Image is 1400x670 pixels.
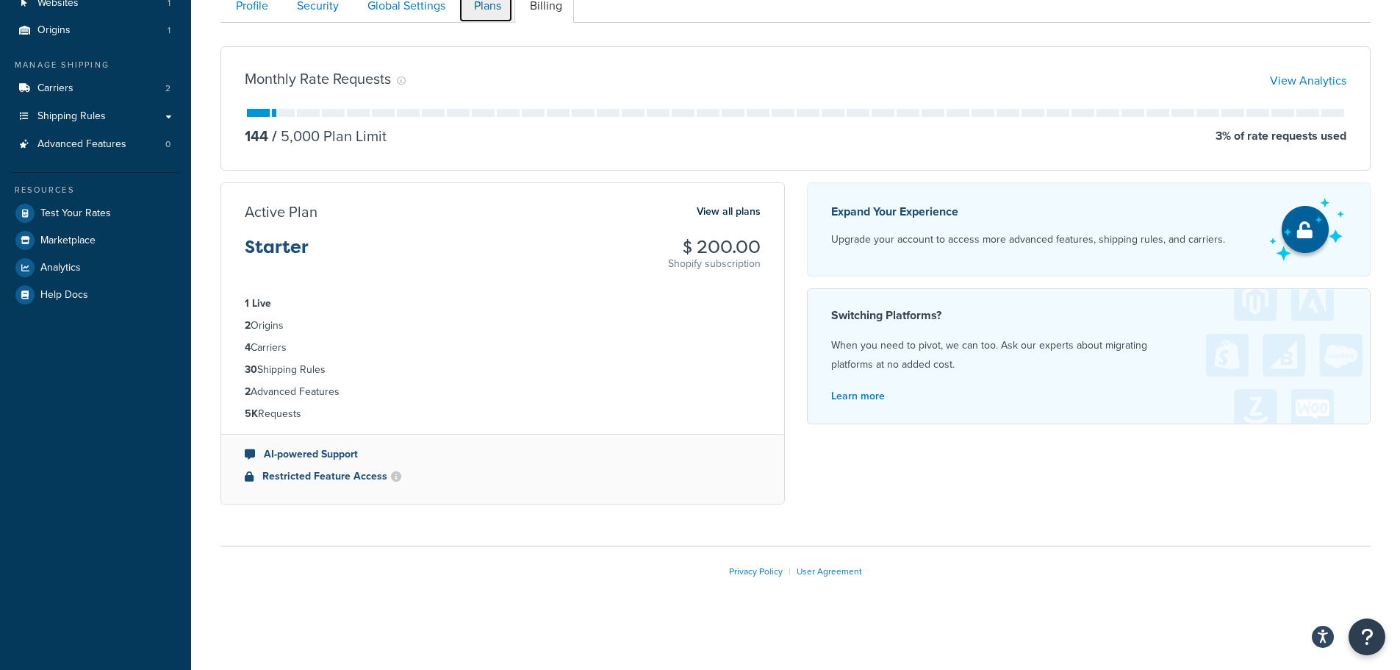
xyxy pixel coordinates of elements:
li: Carriers [11,75,180,102]
span: Help Docs [40,289,88,302]
li: AI-powered Support [245,446,761,463]
a: User Agreement [797,565,862,578]
a: Privacy Policy [729,565,783,578]
a: View Analytics [1270,72,1346,89]
h3: Active Plan [245,204,317,220]
strong: 4 [245,340,251,355]
p: 5,000 Plan Limit [268,126,387,146]
strong: 2 [245,384,251,399]
a: Learn more [831,388,885,404]
a: Advanced Features 0 [11,131,180,158]
li: Advanced Features [11,131,180,158]
li: Requests [245,406,761,422]
span: 0 [165,138,170,151]
span: Origins [37,24,71,37]
li: Origins [11,17,180,44]
span: Test Your Rates [40,207,111,220]
a: Analytics [11,254,180,281]
span: Carriers [37,82,73,95]
a: Shipping Rules [11,103,180,130]
li: Shipping Rules [245,362,761,378]
div: Manage Shipping [11,59,180,71]
strong: 2 [245,318,251,333]
li: Restricted Feature Access [245,468,761,485]
a: Help Docs [11,282,180,308]
p: When you need to pivot, we can too. Ask our experts about migrating platforms at no added cost. [831,336,1347,374]
a: View all plans [697,202,761,221]
div: Resources [11,184,180,196]
span: / [272,125,277,147]
h3: Starter [245,238,309,268]
span: Marketplace [40,235,96,247]
p: 3 % of rate requests used [1216,126,1346,146]
p: Expand Your Experience [831,202,1225,222]
span: 2 [165,82,170,95]
span: | [789,565,791,578]
span: Analytics [40,262,81,274]
li: Carriers [245,340,761,356]
strong: 5K [245,406,258,421]
span: 1 [168,24,170,37]
a: Expand Your Experience Upgrade your account to access more advanced features, shipping rules, and... [807,182,1371,277]
h4: Switching Platforms? [831,307,1347,324]
strong: 1 Live [245,296,271,311]
li: Origins [245,318,761,334]
a: Origins 1 [11,17,180,44]
h3: Monthly Rate Requests [245,71,391,87]
p: Shopify subscription [668,257,761,271]
span: Advanced Features [37,138,126,151]
h3: $ 200.00 [668,238,761,257]
p: Upgrade your account to access more advanced features, shipping rules, and carriers. [831,229,1225,250]
strong: 30 [245,362,257,377]
span: Shipping Rules [37,110,106,123]
p: 144 [245,126,268,146]
a: Test Your Rates [11,200,180,227]
li: Advanced Features [245,384,761,400]
button: Open Resource Center [1349,619,1385,655]
a: Carriers 2 [11,75,180,102]
a: Marketplace [11,227,180,254]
